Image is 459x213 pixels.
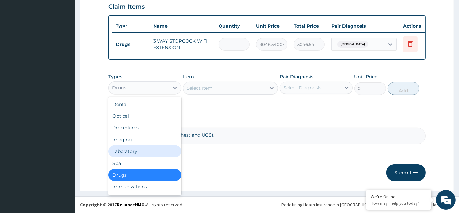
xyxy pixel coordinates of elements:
button: Submit [386,164,426,181]
td: 3 WAY STOPCOCK WITH EXTENSION [150,34,215,54]
th: Actions [400,19,433,32]
div: Minimize live chat window [107,3,123,19]
a: RelianceHMO [117,202,145,208]
strong: Copyright © 2017 . [80,202,146,208]
div: Drugs [108,169,181,181]
div: We're Online! [371,194,426,200]
div: Imaging [108,134,181,145]
textarea: Type your message and hit 'Enter' [3,143,124,166]
span: We're online! [38,65,90,131]
label: Comment [108,119,426,124]
th: Unit Price [253,19,290,32]
img: d_794563401_company_1708531726252_794563401 [12,33,26,49]
div: Others [108,193,181,204]
th: Type [112,20,150,32]
div: Drugs [112,85,126,91]
div: Select Item [187,85,213,91]
label: Pair Diagnosis [280,73,313,80]
p: How may I help you today? [371,201,426,206]
label: Unit Price [354,73,378,80]
div: Select Diagnosis [283,85,321,91]
th: Quantity [215,19,253,32]
h3: Claim Items [108,3,145,10]
div: Redefining Heath Insurance in [GEOGRAPHIC_DATA] using Telemedicine and Data Science! [281,202,454,208]
div: Laboratory [108,145,181,157]
span: [MEDICAL_DATA] [337,41,368,48]
div: Immunizations [108,181,181,193]
th: Total Price [290,19,328,32]
button: Add [388,82,419,95]
th: Name [150,19,215,32]
th: Pair Diagnosis [328,19,400,32]
div: Optical [108,110,181,122]
div: Spa [108,157,181,169]
div: Dental [108,98,181,110]
td: Drugs [112,38,150,50]
div: Chat with us now [34,37,110,45]
footer: All rights reserved. [75,196,459,213]
label: Item [183,73,194,80]
label: Types [108,74,122,80]
div: Procedures [108,122,181,134]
